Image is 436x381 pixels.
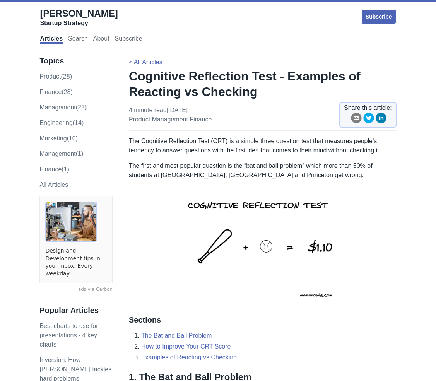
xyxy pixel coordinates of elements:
[39,306,113,315] h3: Popular Articles
[39,323,98,348] a: Best charts to use for presentations - 4 key charts
[45,247,107,277] a: Design and Development tips in your inbox. Every weekday.
[129,59,162,65] a: < All Articles
[39,73,72,80] a: product(28)
[129,68,397,99] h1: Cognitive Reflection Test - Examples of Reacting vs Checking
[39,166,69,173] a: Finance(1)
[115,35,142,44] a: Subscribe
[39,89,72,95] a: finance(28)
[361,9,397,24] a: Subscribe
[129,137,397,155] p: The Cognitive Reflection Test (CRT) is a simple three question test that measures people’s tenden...
[39,135,78,142] a: marketing(10)
[93,35,109,44] a: About
[39,104,87,111] a: management(23)
[40,8,118,27] a: [PERSON_NAME]Startup Strategy
[39,120,84,126] a: engineering(14)
[68,35,88,44] a: Search
[40,19,118,27] div: Startup Strategy
[363,113,374,126] button: twitter
[39,286,113,293] a: ads via Carbon
[152,116,188,123] a: management
[39,56,113,66] h3: Topics
[351,113,362,126] button: email
[39,150,83,157] a: Management(1)
[40,8,118,19] span: [PERSON_NAME]
[39,181,68,188] a: All Articles
[141,332,212,339] a: The Bat and Ball Problem
[376,113,386,126] button: linkedin
[40,35,63,44] a: Articles
[129,161,397,180] p: The first and most popular question is the “bat and ball problem” which more than 50% of students...
[190,116,212,123] a: finance
[129,106,212,124] p: 4 minute read | [DATE] , ,
[344,103,392,113] span: Share this article:
[129,116,150,123] a: product
[141,343,231,350] a: How to Improve Your CRT Score
[171,186,354,306] img: cognitive-reflection-test
[129,315,397,325] h3: Sections
[141,354,237,360] a: Examples of Reacting vs Checking
[45,202,97,242] img: ads via Carbon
